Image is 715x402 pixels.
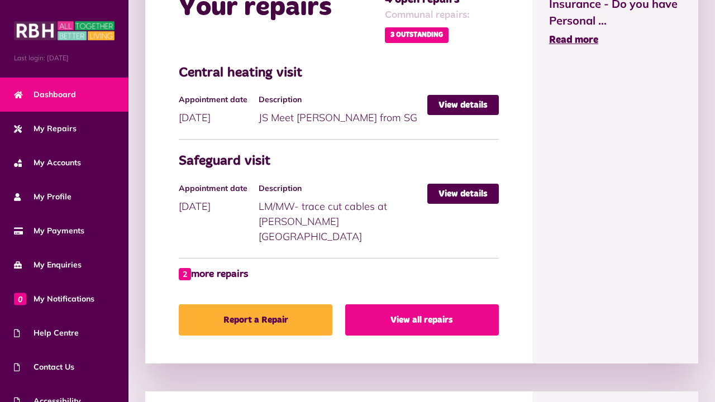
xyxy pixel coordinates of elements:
a: View details [427,95,499,115]
h3: Central heating visit [179,65,499,82]
h3: Safeguard visit [179,154,499,170]
span: My Accounts [14,157,81,169]
span: Contact Us [14,361,74,373]
div: [DATE] [179,184,259,214]
h4: Description [259,184,422,193]
span: Read more [549,35,598,45]
span: 3 Outstanding [385,27,449,43]
a: 2 more repairs [179,267,248,282]
span: 0 [14,293,26,305]
div: [DATE] [179,95,259,125]
span: Last login: [DATE] [14,53,115,63]
img: MyRBH [14,20,115,42]
h4: Appointment date [179,95,253,104]
a: View all repairs [345,304,499,336]
div: LM/MW- trace cut cables at [PERSON_NAME][GEOGRAPHIC_DATA] [259,184,427,244]
span: My Profile [14,191,71,203]
span: My Repairs [14,123,77,135]
h4: Appointment date [179,184,253,193]
h4: Description [259,95,422,104]
div: JS Meet [PERSON_NAME] from SG [259,95,427,125]
span: Help Centre [14,327,79,339]
a: View details [427,184,499,204]
span: My Notifications [14,293,94,305]
span: Dashboard [14,89,76,100]
span: My Payments [14,225,84,237]
span: Communal repairs: [385,8,470,23]
a: Report a Repair [179,304,332,336]
span: 2 [179,268,191,280]
span: My Enquiries [14,259,82,271]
